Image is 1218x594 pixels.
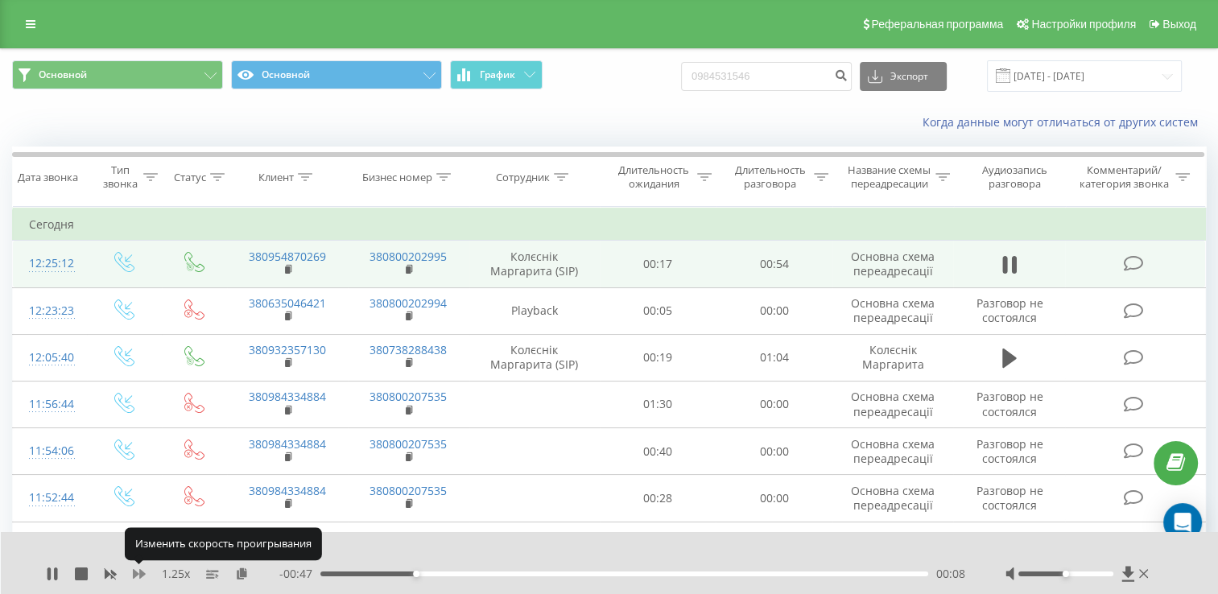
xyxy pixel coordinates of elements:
div: Длительность ожидания [614,163,694,191]
div: 11:52:43 [29,530,71,561]
div: Accessibility label [413,571,419,577]
div: 12:23:23 [29,295,71,327]
span: Основной [39,68,87,81]
div: Тип звонка [101,163,139,191]
span: Разговор не состоялся [976,483,1043,513]
div: Клиент [258,171,294,184]
a: 380800207535 [370,389,447,404]
span: Разговор не состоялся [976,436,1043,466]
div: Статус [174,171,206,184]
td: 00:05 [600,287,716,334]
a: 380800202994 [370,295,447,311]
td: 06:14 [716,522,832,568]
div: 11:56:44 [29,389,71,420]
td: Колєснік Маргарита [832,334,953,381]
div: 12:05:40 [29,342,71,373]
td: Сегодня [13,208,1206,241]
a: 380800207535 [370,483,447,498]
td: Колєснік Маргарита (SIP) [469,334,600,381]
span: Разговор не состоялся [976,295,1043,325]
td: 00:00 [716,428,832,475]
div: Длительность разговора [730,163,810,191]
a: Когда данные могут отличаться от других систем [923,114,1206,130]
span: 00:08 [936,566,965,582]
td: 00:10 [600,522,716,568]
div: 11:54:06 [29,435,71,467]
span: Настройки профиля [1031,18,1136,31]
span: - 00:47 [279,566,320,582]
a: 380800207535 [370,436,447,452]
td: 00:28 [600,475,716,522]
a: 380984334884 [249,389,326,404]
td: Основна схема переадресації [832,475,953,522]
td: 00:54 [716,241,832,287]
button: Основной [12,60,223,89]
span: График [480,69,515,80]
div: Название схемы переадресации [847,163,931,191]
span: Разговор не состоялся [976,389,1043,419]
button: График [450,60,543,89]
a: 380954870269 [249,249,326,264]
td: Колєснік Маргарита (SIP) [469,241,600,287]
a: 380738288438 [370,530,447,545]
div: Бизнес номер [362,171,432,184]
div: Изменить скорость проигрывания [125,528,322,560]
td: 00:00 [716,475,832,522]
td: 00:00 [716,287,832,334]
button: Экспорт [860,62,947,91]
span: 1.25 x [162,566,190,582]
a: 380984334884 [249,436,326,452]
a: 380932357130 [249,342,326,357]
td: 00:17 [600,241,716,287]
td: Playback [469,287,600,334]
div: Open Intercom Messenger [1163,503,1202,542]
button: Основной [231,60,442,89]
a: 380635046421 [249,295,326,311]
a: 380738288438 [370,342,447,357]
td: Основна схема переадресації [832,241,953,287]
div: Дата звонка [18,171,78,184]
a: 380984334884 [249,483,326,498]
div: 12:25:12 [29,248,71,279]
div: Комментарий/категория звонка [1077,163,1171,191]
td: 01:04 [716,334,832,381]
div: 11:52:44 [29,482,71,514]
td: 01:30 [600,381,716,427]
input: Поиск по номеру [681,62,852,91]
td: Основна схема переадресації [832,287,953,334]
td: 00:00 [716,381,832,427]
td: Колєснік Маргарита (SIP) [469,522,600,568]
span: Выход [1162,18,1196,31]
div: Аудиозапись разговора [968,163,1062,191]
div: Сотрудник [496,171,550,184]
div: Accessibility label [1063,571,1069,577]
td: 00:19 [600,334,716,381]
span: Реферальная программа [871,18,1003,31]
td: Основна схема переадресації [832,381,953,427]
td: Основна схема переадресації [832,428,953,475]
td: 00:40 [600,428,716,475]
a: 380800202995 [370,249,447,264]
